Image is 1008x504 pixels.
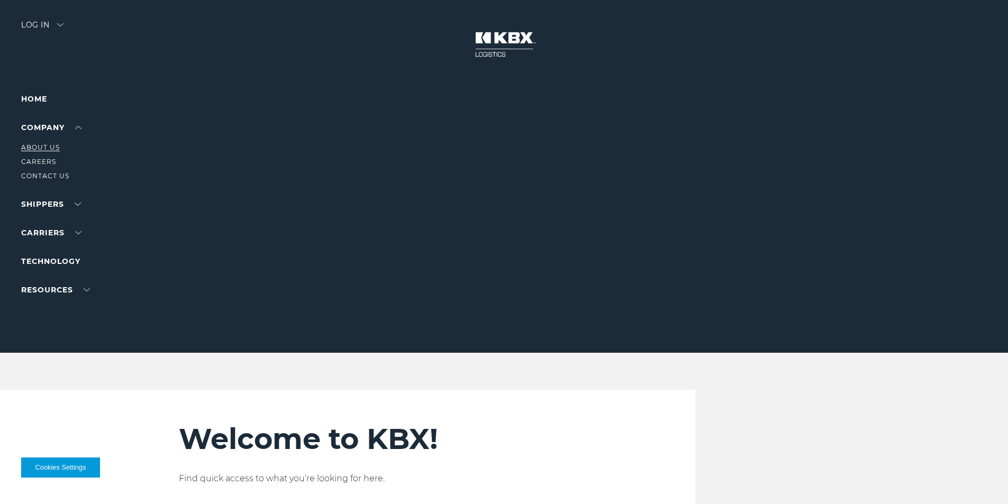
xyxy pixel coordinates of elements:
[21,94,47,104] a: Home
[21,143,60,151] a: About Us
[179,472,632,485] p: Find quick access to what you're looking for here.
[21,158,56,166] a: Careers
[818,381,1008,504] iframe: Chat Widget
[21,123,81,132] a: Company
[21,199,81,209] a: SHIPPERS
[179,421,632,456] h2: Welcome to KBX!
[21,256,80,266] a: Technology
[21,172,69,180] a: Contact Us
[21,228,81,237] a: Carriers
[21,285,90,295] a: RESOURCES
[21,21,63,36] div: Log in
[465,21,544,68] img: kbx logo
[57,23,63,26] img: arrow
[21,457,100,478] button: Cookies Settings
